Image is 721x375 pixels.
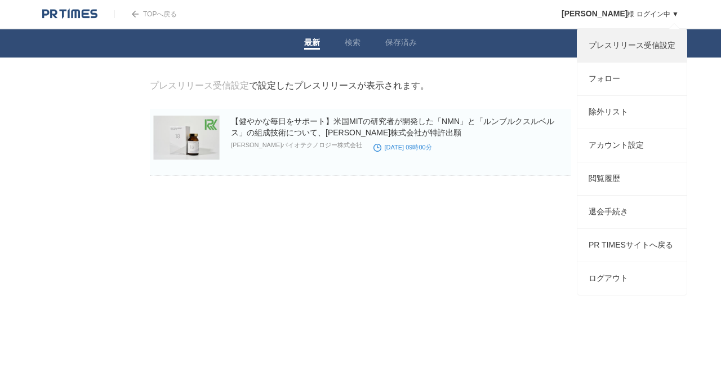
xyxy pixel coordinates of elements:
[150,81,249,90] a: プレスリリース受信設定
[577,196,687,228] a: 退会手続き
[373,144,431,151] time: [DATE] 09時00分
[231,141,362,149] p: [PERSON_NAME]バイオテクノロジー株式会社
[577,162,687,195] a: 閲覧履歴
[153,116,220,160] img: 【健やかな毎日をサポート】米国MITの研究者が開発した「NMN」と「ルンブルクスルベルス」の組成技術について、康楽株式会社が特許出願
[231,117,554,137] a: 【健やかな毎日をサポート】米国MITの研究者が開発した「NMN」と「ルンブルクスルベルス」の組成技術について、[PERSON_NAME]株式会社が特許出願
[132,11,139,17] img: arrow.png
[562,9,627,18] span: [PERSON_NAME]
[345,38,360,50] a: 検索
[304,38,320,50] a: 最新
[577,129,687,162] a: アカウント設定
[577,229,687,262] a: PR TIMESサイトへ戻る
[577,262,687,295] a: ログアウト
[577,29,687,62] a: プレスリリース受信設定
[114,10,177,18] a: TOPへ戻る
[577,96,687,129] a: 除外リスト
[562,10,679,18] a: [PERSON_NAME]様 ログイン中 ▼
[577,63,687,95] a: フォロー
[385,38,417,50] a: 保存済み
[42,8,97,20] img: logo.png
[150,80,429,92] div: で設定したプレスリリースが表示されます。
